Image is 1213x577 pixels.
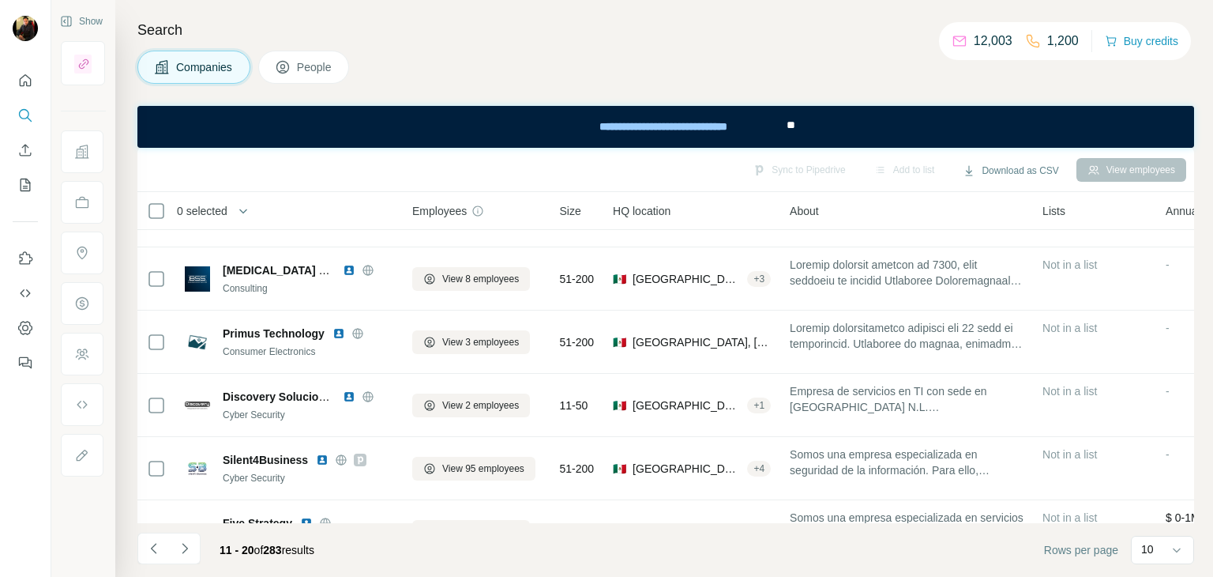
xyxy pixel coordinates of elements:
[1141,541,1154,557] p: 10
[223,408,393,422] div: Cyber Security
[137,533,169,564] button: Navigate to previous page
[223,452,308,468] span: Silent4Business
[560,398,588,413] span: 11-50
[442,335,519,349] span: View 3 employees
[185,393,210,418] img: Logo of Discovery Soluciones Tecnologicas Integradas
[412,330,530,354] button: View 3 employees
[790,320,1023,352] span: Loremip dolorsitametco adipisci eli 22 sedd ei temporincid. Utlaboree do magnaa, enimadmini v qui...
[442,272,519,286] span: View 8 employees
[1166,385,1170,398] span: -
[1166,258,1170,271] span: -
[220,544,254,556] span: 11 - 20
[613,461,626,477] span: 🇲🇽
[49,9,114,33] button: Show
[633,461,741,477] span: [GEOGRAPHIC_DATA], [GEOGRAPHIC_DATA]
[223,281,393,296] div: Consulting
[13,101,38,130] button: Search
[412,457,535,481] button: View 95 employees
[412,520,530,544] button: View 5 employees
[13,349,38,377] button: Feedback
[1047,32,1079,51] p: 1,200
[254,544,264,556] span: of
[613,334,626,350] span: 🇲🇽
[177,203,227,219] span: 0 selected
[176,59,234,75] span: Companies
[13,244,38,273] button: Use Surfe on LinkedIn
[13,279,38,307] button: Use Surfe API
[1166,322,1170,334] span: -
[613,203,670,219] span: HQ location
[297,59,333,75] span: People
[263,544,281,556] span: 283
[1166,448,1170,461] span: -
[412,394,530,417] button: View 2 employees
[300,517,313,530] img: LinkedIn logo
[747,398,771,413] div: + 1
[332,327,345,340] img: LinkedIn logo
[1042,322,1097,334] span: Not in a list
[974,32,1012,51] p: 12,003
[185,330,210,355] img: Logo of Primus Technology
[560,203,581,219] span: Size
[1105,30,1178,52] button: Buy credits
[633,398,741,413] span: [GEOGRAPHIC_DATA], [GEOGRAPHIC_DATA][PERSON_NAME]
[13,16,38,41] img: Avatar
[790,383,1023,415] span: Empresa de servicios en TI con sede en [GEOGRAPHIC_DATA] N.L. [GEOGRAPHIC_DATA]. Contamos con un ...
[13,66,38,95] button: Quick start
[223,515,292,531] span: Five Strategy
[137,19,1194,41] h4: Search
[633,271,741,287] span: [GEOGRAPHIC_DATA], [GEOGRAPHIC_DATA]
[1042,448,1097,461] span: Not in a list
[442,398,519,413] span: View 2 employees
[790,257,1023,288] span: Loremip dolorsit ametcon ad 7300, elit seddoeiu te incidid Utlaboree Doloremagnaal en AD min veni...
[343,390,355,403] img: LinkedIn logo
[560,334,595,350] span: 51-200
[1044,542,1118,558] span: Rows per page
[13,136,38,164] button: Enrich CSV
[169,533,201,564] button: Navigate to next page
[747,462,771,476] div: + 4
[316,454,329,466] img: LinkedIn logo
[747,272,771,286] div: + 3
[633,334,771,350] span: [GEOGRAPHIC_DATA], [GEOGRAPHIC_DATA]
[185,456,210,481] img: Logo of Silent4Business
[1042,385,1097,398] span: Not in a list
[223,264,462,277] span: [MEDICAL_DATA] Business Support Services
[220,544,314,556] span: results
[412,203,467,219] span: Employees
[223,345,393,359] div: Consumer Electronics
[185,519,210,545] img: Logo of Five Strategy
[952,159,1069,183] button: Download as CSV
[613,398,626,413] span: 🇲🇽
[790,510,1023,541] span: Somos una empresa especializada en servicios y productos en las áreas Sistemas de Gestión, Seguri...
[13,314,38,342] button: Dashboard
[412,267,530,291] button: View 8 employees
[223,471,393,485] div: Cyber Security
[223,326,325,341] span: Primus Technology
[1042,511,1097,524] span: Not in a list
[442,462,524,476] span: View 95 employees
[137,106,1194,148] iframe: Banner
[343,264,355,277] img: LinkedIn logo
[790,203,819,219] span: About
[560,461,595,477] span: 51-200
[13,171,38,199] button: My lists
[1042,258,1097,271] span: Not in a list
[185,266,210,292] img: Logo of BSS Business Support Services
[1042,203,1065,219] span: Lists
[223,390,470,403] span: Discovery Soluciones Tecnologicas Integradas
[613,271,626,287] span: 🇲🇽
[560,271,595,287] span: 51-200
[1166,511,1200,524] span: $ 0-1M
[790,447,1023,478] span: Somos una empresa especializada en seguridad de la información. Para ello, implementamos estrateg...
